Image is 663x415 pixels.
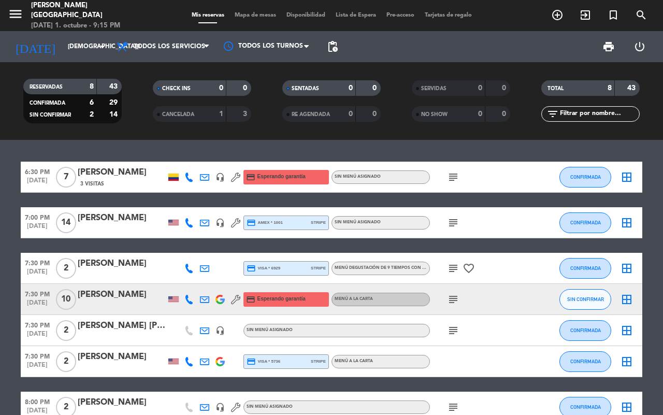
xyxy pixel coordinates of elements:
span: visa * 5736 [247,357,280,366]
span: stripe [311,358,326,365]
strong: 14 [109,111,120,118]
span: Menú a la carta [335,297,373,301]
span: [DATE] [21,177,54,189]
strong: 0 [219,84,223,92]
span: Mis reservas [186,12,229,18]
span: CONFIRMADA [570,327,601,333]
i: arrow_drop_down [96,40,109,53]
strong: 0 [349,84,353,92]
span: CONFIRMADA [570,220,601,225]
button: CONFIRMADA [559,320,611,341]
strong: 0 [243,84,249,92]
span: CONFIRMADA [570,359,601,364]
i: border_all [621,262,633,275]
i: add_circle_outline [551,9,564,21]
i: credit_card [247,357,256,366]
span: [DATE] [21,331,54,342]
span: 8:00 PM [21,395,54,407]
span: Mapa de mesas [229,12,281,18]
span: CANCELADA [162,112,194,117]
span: Esperando garantía [257,295,306,303]
strong: 6 [90,99,94,106]
strong: 0 [502,110,508,118]
span: Sin menú asignado [335,220,381,224]
strong: 3 [243,110,249,118]
span: [DATE] [21,268,54,280]
span: Esperando garantía [257,173,306,181]
i: credit_card [246,173,255,182]
strong: 0 [372,84,379,92]
strong: 0 [372,110,379,118]
span: Menú degustación de 9 tiempos con maridaje [335,266,476,270]
span: SIN CONFIRMAR [567,296,604,302]
span: amex * 1001 [247,218,283,227]
span: 14 [56,212,76,233]
i: exit_to_app [579,9,592,21]
span: CONFIRMADA [30,101,65,106]
span: CONFIRMADA [570,174,601,180]
i: subject [447,217,459,229]
img: google-logo.png [215,295,225,304]
i: border_all [621,401,633,413]
i: favorite_border [463,262,475,275]
strong: 0 [478,84,482,92]
span: Tarjetas de regalo [420,12,477,18]
button: menu [8,6,23,25]
span: Menú a la carta [335,359,373,363]
strong: 0 [349,110,353,118]
i: border_all [621,217,633,229]
span: [DATE] [21,299,54,311]
span: [DATE] [21,223,54,235]
span: 2 [56,351,76,372]
div: [PERSON_NAME] [78,396,166,409]
span: Disponibilidad [281,12,330,18]
div: [PERSON_NAME][GEOGRAPHIC_DATA] [31,1,158,21]
span: CONFIRMADA [570,265,601,271]
span: 2 [56,320,76,341]
div: [DATE] 1. octubre - 9:15 PM [31,21,158,31]
span: RE AGENDADA [292,112,330,117]
span: TOTAL [547,86,564,91]
div: [PERSON_NAME] [78,257,166,270]
span: NO SHOW [421,112,448,117]
i: border_all [621,355,633,368]
i: filter_list [546,108,559,120]
span: SERVIDAS [421,86,446,91]
i: subject [447,293,459,306]
div: [PERSON_NAME] [78,350,166,364]
span: SIN CONFIRMAR [30,112,71,118]
span: SENTADAS [292,86,319,91]
span: Pre-acceso [381,12,420,18]
span: 2 [56,258,76,279]
strong: 1 [219,110,223,118]
i: subject [447,262,459,275]
span: 6:30 PM [21,165,54,177]
i: headset_mic [215,218,225,227]
i: border_all [621,293,633,306]
i: subject [447,401,459,413]
button: SIN CONFIRMAR [559,289,611,310]
span: CHECK INS [162,86,191,91]
i: menu [8,6,23,22]
span: Sin menú asignado [247,405,293,409]
span: 7 [56,167,76,188]
span: 7:30 PM [21,350,54,362]
i: turned_in_not [607,9,619,21]
span: 10 [56,289,76,310]
strong: 43 [627,84,638,92]
i: headset_mic [215,326,225,335]
span: [DATE] [21,362,54,374]
i: subject [447,324,459,337]
i: headset_mic [215,403,225,412]
span: visa * 6929 [247,264,280,273]
i: headset_mic [215,173,225,182]
span: 7:00 PM [21,211,54,223]
strong: 0 [502,84,508,92]
span: 3 Visitas [80,180,104,188]
div: [PERSON_NAME] [PERSON_NAME] [78,319,166,333]
button: CONFIRMADA [559,212,611,233]
span: Todos los servicios [134,43,205,50]
input: Filtrar por nombre... [559,108,639,120]
i: power_settings_new [633,40,646,53]
span: Lista de Espera [330,12,381,18]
